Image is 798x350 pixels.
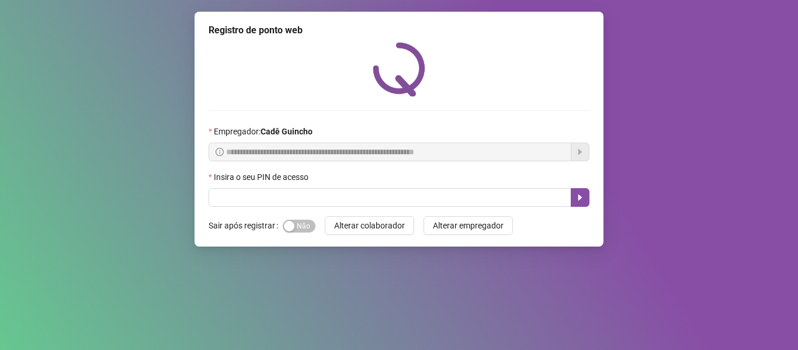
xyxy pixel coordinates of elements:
[209,216,283,235] label: Sair após registrar
[334,219,405,232] span: Alterar colaborador
[214,125,313,138] span: Empregador :
[261,127,313,136] strong: Cadê Guincho
[433,219,504,232] span: Alterar empregador
[209,171,316,183] label: Insira o seu PIN de acesso
[575,193,585,202] span: caret-right
[424,216,513,235] button: Alterar empregador
[209,23,589,37] div: Registro de ponto web
[216,148,224,156] span: info-circle
[325,216,414,235] button: Alterar colaborador
[373,42,425,96] img: QRPoint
